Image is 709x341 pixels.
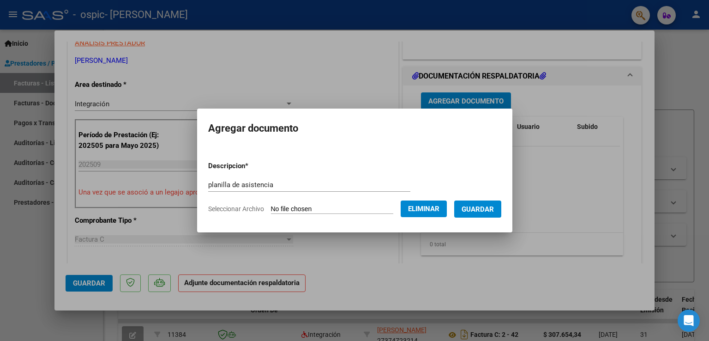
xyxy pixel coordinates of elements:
h2: Agregar documento [208,120,501,137]
button: Guardar [454,201,501,218]
span: Eliminar [408,205,439,213]
span: Guardar [462,205,494,213]
div: Open Intercom Messenger [678,310,700,332]
span: Seleccionar Archivo [208,205,264,213]
p: Descripcion [208,161,296,171]
button: Eliminar [401,201,447,217]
